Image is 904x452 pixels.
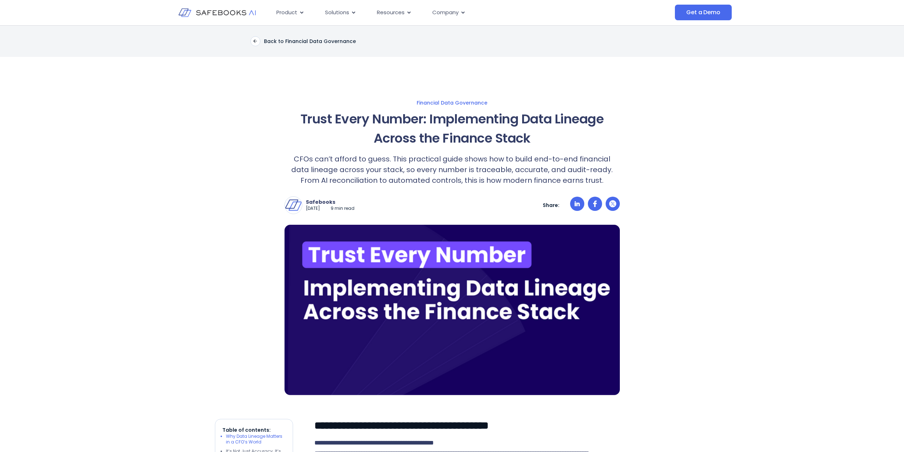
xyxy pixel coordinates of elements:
p: Table of contents: [222,426,286,434]
nav: Menu [271,6,604,20]
img: Safebooks [285,197,302,214]
p: Share: [543,202,559,208]
span: Solutions [325,9,349,17]
h1: Trust Every Number: Implementing Data Lineage Across the Finance Stack [285,110,620,148]
a: Financial Data Governance [215,100,689,106]
a: Back to Financial Data Governance [250,36,356,46]
span: Company [432,9,459,17]
span: Resources [377,9,405,17]
li: Why Data Lineage Matters in a CFO’s World [226,434,286,445]
p: Safebooks [306,199,354,205]
span: Get a Demo [686,9,720,16]
p: 9 min read [331,206,354,212]
a: Get a Demo [675,5,731,20]
img: a purple background with the words trust every number implementing data lineage across the [285,225,620,395]
div: Menu Toggle [271,6,604,20]
p: CFOs can’t afford to guess. This practical guide shows how to build end-to-end financial data lin... [285,154,620,186]
p: Back to Financial Data Governance [264,38,356,44]
span: Product [276,9,297,17]
p: [DATE] [306,206,320,212]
